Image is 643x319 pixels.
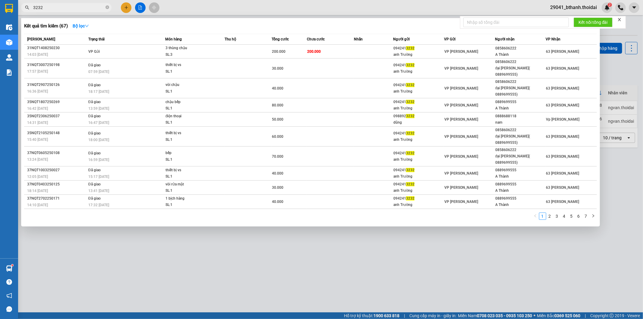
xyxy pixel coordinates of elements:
[393,68,444,75] div: anh Trường
[568,213,575,220] li: 5
[68,21,94,31] button: Bộ lọcdown
[546,171,579,175] span: 63 [PERSON_NAME]
[495,65,546,78] div: đại [PERSON_NAME]( 0889699555)
[6,69,12,76] img: solution-icon
[393,37,410,41] span: Người gửi
[88,83,101,87] span: Đã giao
[495,99,546,105] div: 0889699555
[165,99,211,106] div: chậu bếp
[165,167,211,174] div: thiết bị vs
[406,131,414,135] span: 3232
[165,113,211,120] div: điện thoại
[393,113,444,119] div: 098892
[574,17,613,27] button: Kết nối tổng đài
[272,171,283,175] span: 40.000
[495,37,515,41] span: Người nhận
[27,150,87,156] div: 37NQT0605250108
[406,114,414,118] span: 3232
[393,195,444,202] div: 094241
[272,66,283,71] span: 30.000
[406,182,414,186] span: 3232
[561,213,568,220] a: 4
[406,63,414,67] span: 3232
[88,90,109,94] span: 18:17 [DATE]
[591,214,595,218] span: right
[272,49,285,54] span: 200.000
[495,59,546,65] div: 0858606222
[444,134,478,139] span: VP [PERSON_NAME]
[554,213,560,220] a: 3
[406,196,414,201] span: 3232
[27,167,87,173] div: 37NQT1003250027
[393,88,444,95] div: anh Trường
[578,19,608,26] span: Kết nối tổng đài
[495,202,546,208] div: A Thành
[617,17,622,22] span: close
[165,105,211,112] div: SL: 1
[539,213,546,220] a: 1
[165,156,211,163] div: SL: 1
[495,173,546,180] div: A Thành
[27,121,48,125] span: 14:31 [DATE]
[88,203,109,207] span: 17:32 [DATE]
[546,185,579,190] span: 63 [PERSON_NAME]
[272,154,283,159] span: 70.000
[27,37,55,41] span: [PERSON_NAME]
[444,66,478,71] span: VP [PERSON_NAME]
[27,89,48,93] span: 16:36 [DATE]
[444,86,478,90] span: VP [PERSON_NAME]
[88,138,109,142] span: 18:00 [DATE]
[88,114,101,118] span: Đã giao
[85,24,89,28] span: down
[88,106,109,111] span: 13:59 [DATE]
[495,133,546,146] div: đại [PERSON_NAME]( 0889699555)
[27,99,87,105] div: 35NQT1807250269
[88,158,109,162] span: 16:59 [DATE]
[575,213,582,220] a: 6
[88,168,101,172] span: Đã giao
[444,103,478,107] span: VP [PERSON_NAME]
[272,86,283,90] span: 40.000
[88,196,101,201] span: Đã giao
[6,265,12,272] img: warehouse-icon
[495,153,546,166] div: đại [PERSON_NAME]( 0889699555)
[165,150,211,156] div: bếp
[165,119,211,126] div: SL: 1
[27,130,87,136] div: 35NQT2105250148
[272,37,289,41] span: Tổng cước
[272,200,283,204] span: 40.000
[444,171,478,175] span: VP [PERSON_NAME]
[393,45,444,52] div: 094241
[539,213,546,220] li: 1
[27,181,87,188] div: 37NQT0403250125
[165,130,211,137] div: thiết bị vs
[444,200,478,204] span: VP [PERSON_NAME]
[406,46,414,50] span: 3232
[88,63,101,67] span: Đã giao
[165,137,211,143] div: SL: 1
[393,130,444,137] div: 094241
[393,167,444,173] div: 094241
[88,121,109,125] span: 16:47 [DATE]
[553,213,561,220] li: 3
[88,100,101,104] span: Đã giao
[165,188,211,194] div: SL: 1
[495,147,546,153] div: 0858606222
[495,105,546,112] div: A Thành
[393,62,444,68] div: 094241
[165,37,182,41] span: Món hàng
[546,213,553,220] li: 2
[27,203,48,207] span: 14:10 [DATE]
[6,279,12,285] span: question-circle
[272,185,283,190] span: 30.000
[406,168,414,172] span: 3232
[272,103,283,107] span: 80.000
[165,82,211,88] div: vòi chậu
[444,37,455,41] span: VP Gửi
[546,103,579,107] span: 63 [PERSON_NAME]
[583,213,589,220] a: 7
[444,49,478,54] span: VP [PERSON_NAME]
[575,213,582,220] li: 6
[165,173,211,180] div: SL: 1
[88,175,109,179] span: 15:17 [DATE]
